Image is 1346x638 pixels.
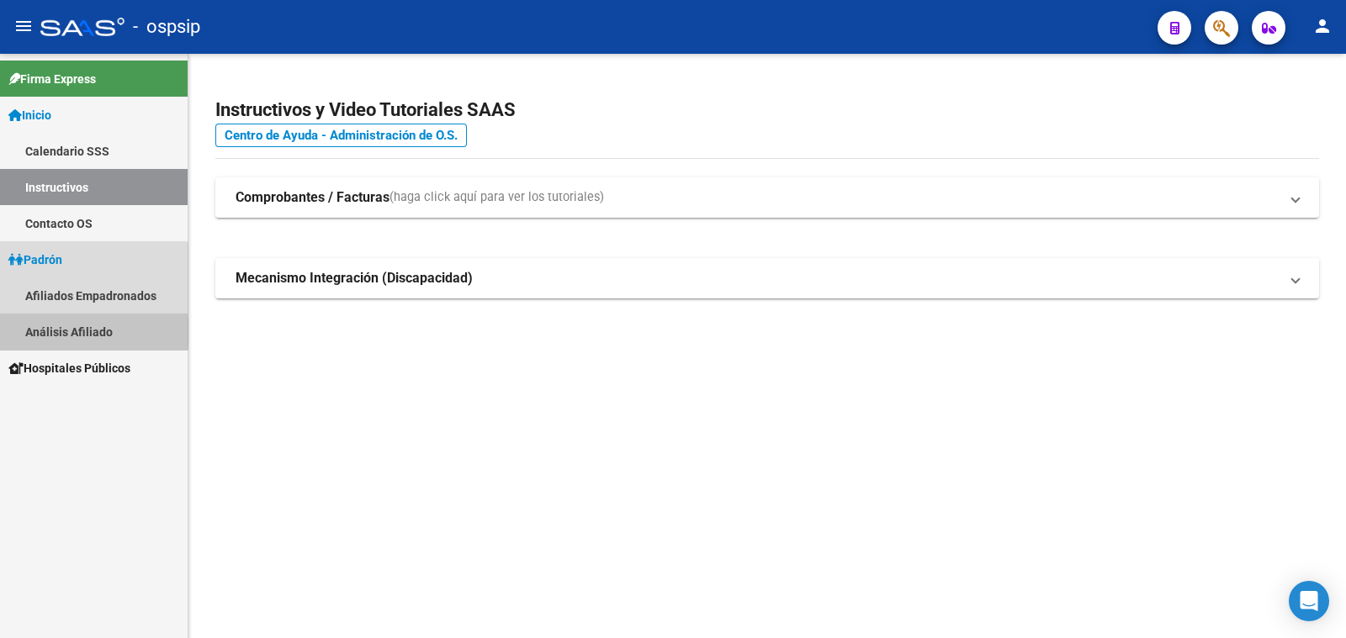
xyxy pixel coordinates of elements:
mat-expansion-panel-header: Mecanismo Integración (Discapacidad) [215,258,1319,298]
strong: Mecanismo Integración (Discapacidad) [236,269,473,287]
mat-expansion-panel-header: Comprobantes / Facturas(haga click aquí para ver los tutoriales) [215,177,1319,218]
a: Centro de Ayuda - Administración de O.S. [215,124,467,147]
strong: Comprobantes / Facturas [236,188,389,207]
div: Open Intercom Messenger [1289,581,1329,621]
span: Firma Express [8,70,96,88]
span: (haga click aquí para ver los tutoriales) [389,188,604,207]
h2: Instructivos y Video Tutoriales SAAS [215,94,1319,126]
mat-icon: person [1312,16,1333,36]
span: Padrón [8,250,62,269]
span: Hospitales Públicos [8,359,130,377]
span: - ospsip [133,8,200,45]
mat-icon: menu [13,16,34,36]
span: Inicio [8,106,51,124]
